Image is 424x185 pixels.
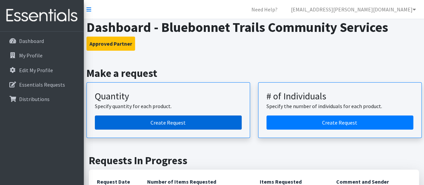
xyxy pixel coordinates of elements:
[3,49,81,62] a: My Profile
[266,91,413,102] h3: # of Individuals
[19,52,43,59] p: My Profile
[95,115,242,130] a: Create a request by quantity
[3,4,81,27] img: HumanEssentials
[19,81,65,88] p: Essentials Requests
[3,78,81,91] a: Essentials Requests
[19,38,44,44] p: Dashboard
[3,92,81,106] a: Distributions
[246,3,283,16] a: Need Help?
[3,34,81,48] a: Dashboard
[86,67,422,80] h2: Make a request
[95,102,242,110] p: Specify quantity for each product.
[286,3,421,16] a: [EMAIL_ADDRESS][PERSON_NAME][DOMAIN_NAME]
[86,19,422,35] h1: Dashboard - Bluebonnet Trails Community Services
[95,91,242,102] h3: Quantity
[266,102,413,110] p: Specify the number of individuals for each product.
[19,67,53,74] p: Edit My Profile
[266,115,413,130] a: Create a request by number of individuals
[19,96,50,102] p: Distributions
[86,37,135,51] button: Approved Partner
[3,63,81,77] a: Edit My Profile
[89,154,419,167] h2: Requests In Progress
